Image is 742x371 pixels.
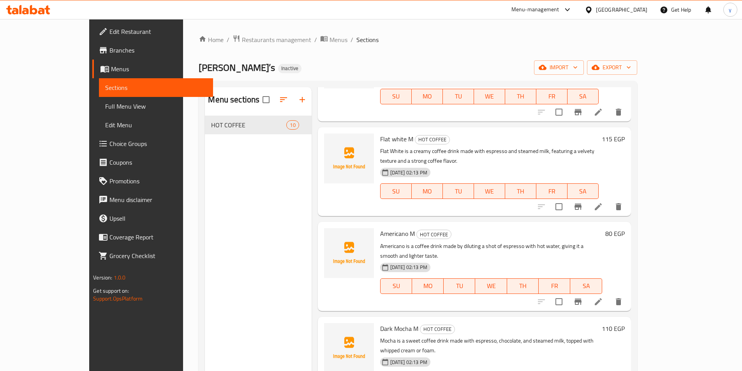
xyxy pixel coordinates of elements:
[99,78,213,97] a: Sections
[314,35,317,44] li: /
[109,46,207,55] span: Branches
[324,228,374,278] img: Americano M
[92,22,213,41] a: Edit Restaurant
[356,35,379,44] span: Sections
[412,89,443,104] button: MO
[571,91,596,102] span: SA
[109,195,207,204] span: Menu disclaimer
[511,5,559,14] div: Menu-management
[569,292,587,311] button: Branch-specific-item
[320,35,347,45] a: Menus
[609,197,628,216] button: delete
[92,41,213,60] a: Branches
[258,91,274,108] span: Select all sections
[92,172,213,190] a: Promotions
[199,59,275,76] span: [PERSON_NAME]’s
[324,134,374,183] img: Flat white M
[92,190,213,209] a: Menu disclaimer
[274,90,293,109] span: Sort sections
[444,278,475,294] button: TU
[477,186,502,197] span: WE
[233,35,311,45] a: Restaurants management
[380,133,413,145] span: Flat white M
[93,294,143,304] a: Support.OpsPlatform
[568,89,599,104] button: SA
[380,336,599,355] p: Mocha is a sweet coffee drink made with espresso, chocolate, and steamed milk, topped with whippe...
[536,183,568,199] button: FR
[412,183,443,199] button: MO
[551,104,567,120] span: Select to update
[446,91,471,102] span: TU
[111,64,207,74] span: Menus
[417,230,451,239] span: HOT COFFEE
[387,359,430,366] span: [DATE] 02:13 PM
[105,120,207,130] span: Edit Menu
[594,107,603,117] a: Edit menu item
[109,139,207,148] span: Choice Groups
[475,278,507,294] button: WE
[109,158,207,167] span: Coupons
[287,121,298,129] span: 10
[412,278,444,294] button: MO
[540,63,578,72] span: import
[109,214,207,223] span: Upsell
[587,60,637,75] button: export
[443,183,474,199] button: TU
[507,278,539,294] button: TH
[539,186,564,197] span: FR
[569,197,587,216] button: Branch-specific-item
[384,280,409,292] span: SU
[93,273,112,283] span: Version:
[446,186,471,197] span: TU
[205,116,311,134] div: HOT COFFEE10
[474,183,505,199] button: WE
[596,5,647,14] div: [GEOGRAPHIC_DATA]
[384,91,409,102] span: SU
[569,103,587,121] button: Branch-specific-item
[380,278,412,294] button: SU
[536,89,568,104] button: FR
[380,183,412,199] button: SU
[208,94,259,105] h2: Menu sections
[415,91,440,102] span: MO
[609,292,628,311] button: delete
[92,153,213,172] a: Coupons
[92,209,213,228] a: Upsell
[478,280,504,292] span: WE
[474,89,505,104] button: WE
[594,202,603,211] a: Edit menu item
[447,280,472,292] span: TU
[510,280,536,292] span: TH
[508,186,533,197] span: TH
[351,35,353,44] li: /
[505,183,536,199] button: TH
[109,27,207,36] span: Edit Restaurant
[380,323,418,334] span: Dark Mocha M
[387,264,430,271] span: [DATE] 02:13 PM
[109,251,207,260] span: Grocery Checklist
[415,135,450,144] div: HOT COFFEE
[380,228,415,239] span: Americano M
[99,97,213,116] a: Full Menu View
[380,89,412,104] button: SU
[92,228,213,246] a: Coverage Report
[551,294,567,310] span: Select to update
[105,83,207,92] span: Sections
[384,186,409,197] span: SU
[594,297,603,306] a: Edit menu item
[380,241,602,261] p: Americano is a coffee drink made by diluting a shot of espresso with hot water, giving it a smoot...
[109,232,207,242] span: Coverage Report
[602,323,625,334] h6: 110 EGP
[211,120,286,130] span: HOT COFFEE
[416,230,451,239] div: HOT COFFEE
[109,176,207,186] span: Promotions
[199,35,637,45] nav: breadcrumb
[568,183,599,199] button: SA
[571,186,596,197] span: SA
[551,199,567,215] span: Select to update
[573,280,599,292] span: SA
[242,35,311,44] span: Restaurants management
[420,325,455,334] div: HOT COFFEE
[114,273,126,283] span: 1.0.0
[605,228,625,239] h6: 80 EGP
